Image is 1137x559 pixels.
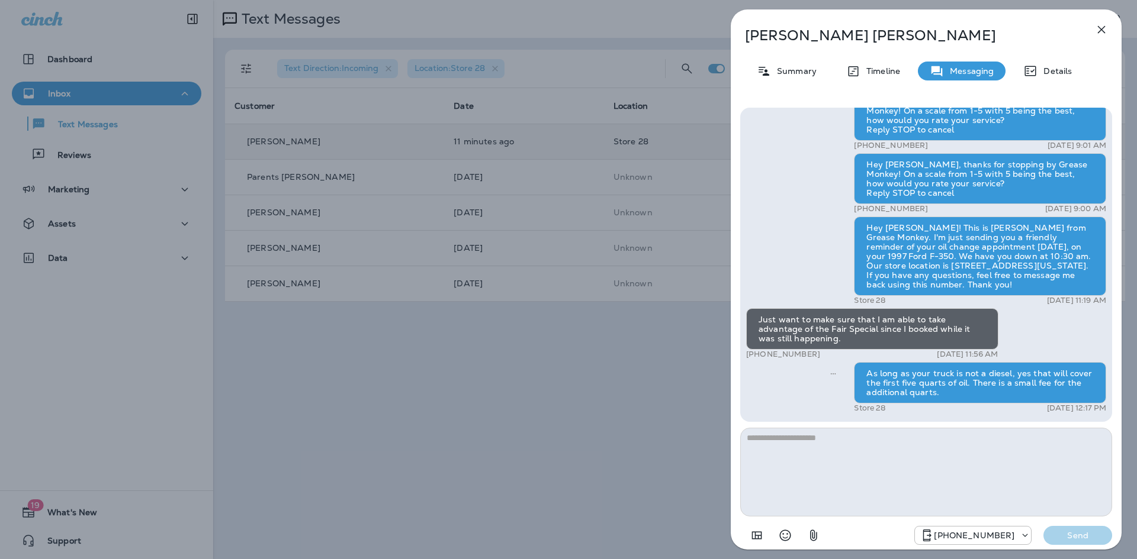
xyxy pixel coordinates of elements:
p: [PHONE_NUMBER] [854,141,928,150]
div: Hey [PERSON_NAME], thanks for stopping by Grease Monkey! On a scale from 1-5 with 5 being the bes... [854,90,1106,141]
div: Hey [PERSON_NAME], thanks for stopping by Grease Monkey! On a scale from 1-5 with 5 being the bes... [854,153,1106,204]
p: [PHONE_NUMBER] [854,204,928,214]
div: Hey [PERSON_NAME]! This is [PERSON_NAME] from Grease Monkey. I'm just sending you a friendly remi... [854,217,1106,296]
p: [DATE] 9:00 AM [1045,204,1106,214]
span: Sent [830,367,836,378]
p: [PHONE_NUMBER] [746,350,820,359]
p: Store 28 [854,403,885,413]
div: Just want to make sure that I am able to take advantage of the Fair Special since I booked while ... [746,308,998,350]
p: Summary [771,66,817,76]
p: Timeline [860,66,900,76]
p: Details [1038,66,1072,76]
div: As long as your truck is not a diesel, yes that will cover the first five quarts of oil. There is... [854,362,1106,403]
p: [DATE] 11:56 AM [937,350,998,359]
p: [DATE] 12:17 PM [1047,403,1106,413]
p: Store 28 [854,296,885,305]
p: [DATE] 11:19 AM [1047,296,1106,305]
button: Select an emoji [773,524,797,547]
button: Add in a premade template [745,524,769,547]
p: [DATE] 9:01 AM [1048,141,1106,150]
p: [PERSON_NAME] [PERSON_NAME] [745,27,1068,44]
p: Messaging [944,66,994,76]
div: +1 (208) 858-5823 [915,528,1031,542]
p: [PHONE_NUMBER] [934,531,1014,540]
